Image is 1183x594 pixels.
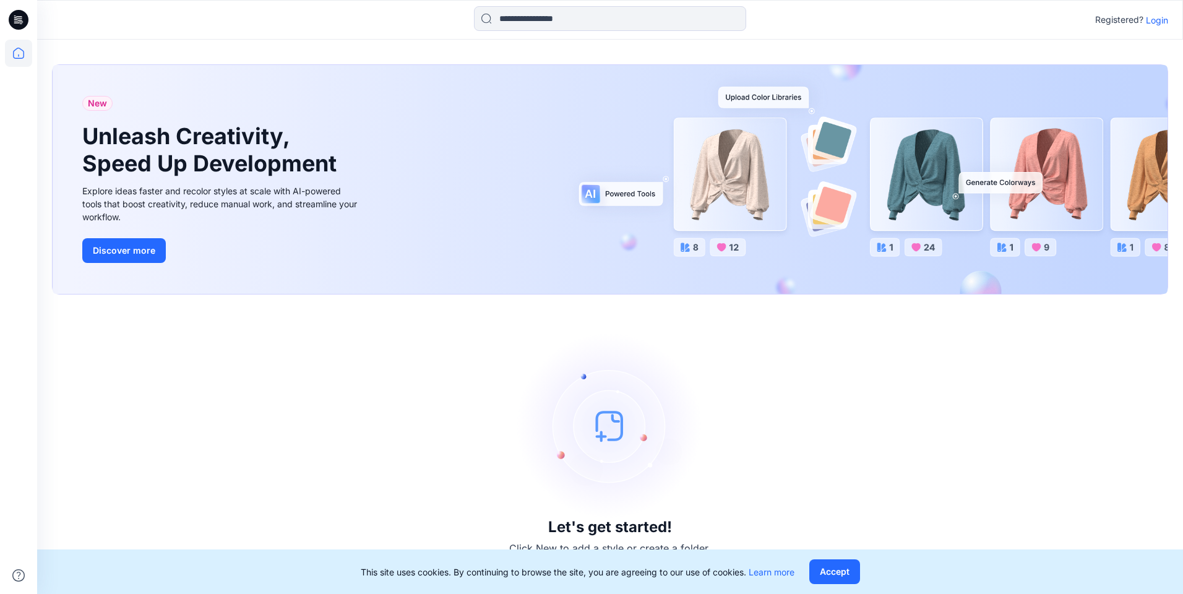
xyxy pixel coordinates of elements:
button: Discover more [82,238,166,263]
button: Accept [809,559,860,584]
h3: Let's get started! [548,519,672,536]
a: Learn more [749,567,794,577]
p: Login [1146,14,1168,27]
div: Explore ideas faster and recolor styles at scale with AI-powered tools that boost creativity, red... [82,184,361,223]
h1: Unleash Creativity, Speed Up Development [82,123,342,176]
img: empty-state-image.svg [517,333,703,519]
a: Discover more [82,238,361,263]
span: New [88,96,107,111]
p: Registered? [1095,12,1143,27]
p: Click New to add a style or create a folder. [509,541,711,556]
p: This site uses cookies. By continuing to browse the site, you are agreeing to our use of cookies. [361,566,794,579]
